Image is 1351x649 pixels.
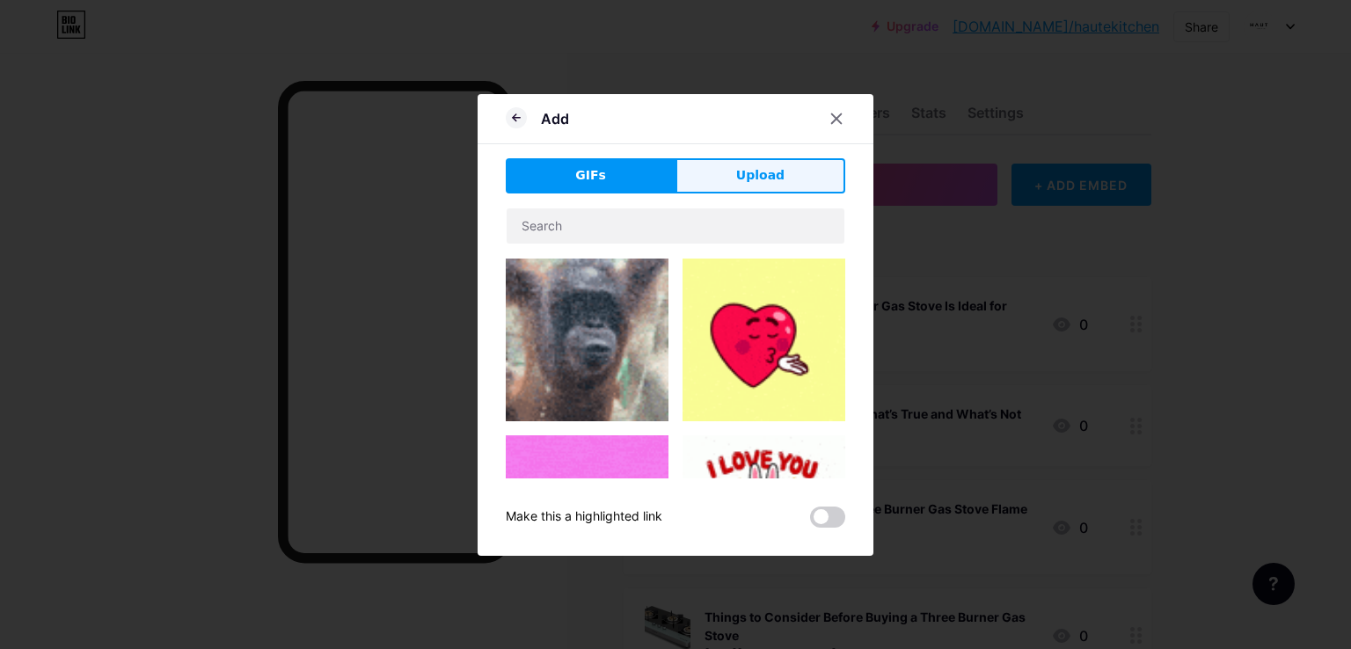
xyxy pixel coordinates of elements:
span: GIFs [575,166,606,185]
button: Upload [675,158,845,193]
button: GIFs [506,158,675,193]
div: Add [541,108,569,129]
img: Gihpy [683,435,845,575]
img: Gihpy [506,259,668,421]
img: Gihpy [506,435,668,594]
span: Upload [736,166,785,185]
div: Make this a highlighted link [506,507,662,528]
img: Gihpy [683,259,845,421]
input: Search [507,208,844,244]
